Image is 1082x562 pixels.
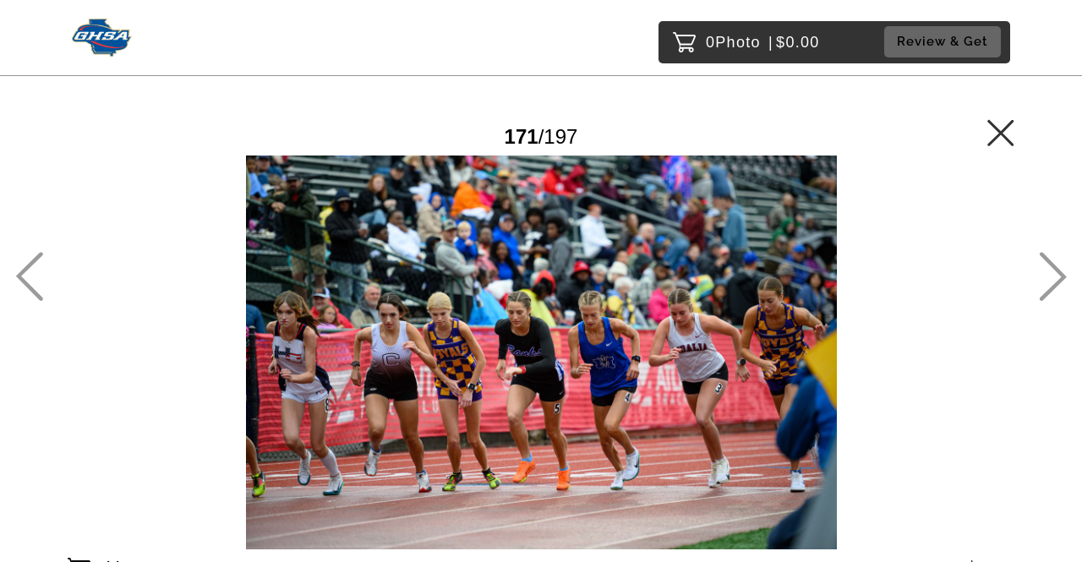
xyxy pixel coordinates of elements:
span: Photo [715,29,761,56]
div: / [505,118,578,155]
span: 171 [505,125,538,148]
p: 0 $0.00 [706,29,820,56]
button: Review & Get [884,26,1001,57]
a: Review & Get [884,26,1006,57]
span: 197 [544,125,577,148]
span: | [768,34,773,51]
img: Snapphound Logo [72,19,132,57]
